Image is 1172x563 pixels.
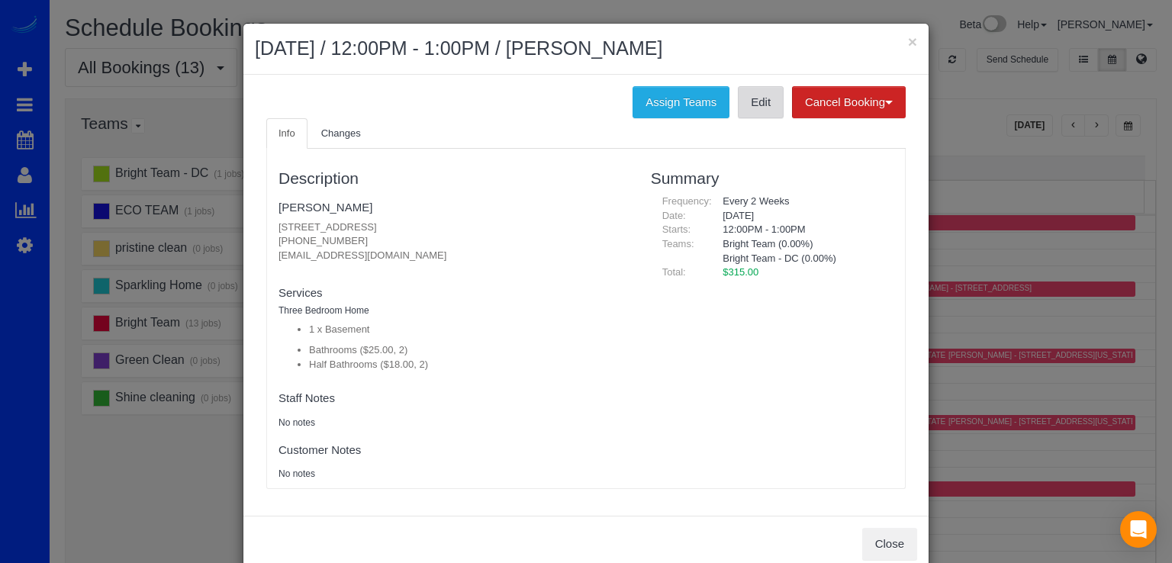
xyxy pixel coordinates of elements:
[309,323,628,337] li: 1 x Basement
[662,210,686,221] span: Date:
[279,127,295,139] span: Info
[1120,511,1157,548] div: Open Intercom Messenger
[711,195,893,209] div: Every 2 Weeks
[321,127,361,139] span: Changes
[279,169,628,187] h3: Description
[309,118,373,150] a: Changes
[723,237,882,252] li: Bright Team (0.00%)
[723,252,882,266] li: Bright Team - DC (0.00%)
[662,195,712,207] span: Frequency:
[662,238,694,249] span: Teams:
[279,201,372,214] a: [PERSON_NAME]
[662,266,686,278] span: Total:
[662,224,691,235] span: Starts:
[862,528,917,560] button: Close
[309,358,628,372] li: Half Bathrooms ($18.00, 2)
[723,266,758,278] span: $315.00
[908,34,917,50] button: ×
[279,444,628,457] h4: Customer Notes
[711,209,893,224] div: [DATE]
[279,468,628,481] pre: No notes
[633,86,729,118] button: Assign Teams
[738,86,784,118] a: Edit
[255,35,917,63] h2: [DATE] / 12:00PM - 1:00PM / [PERSON_NAME]
[279,220,628,263] p: [STREET_ADDRESS] [PHONE_NUMBER] [EMAIL_ADDRESS][DOMAIN_NAME]
[279,287,628,300] h4: Services
[279,392,628,405] h4: Staff Notes
[266,118,307,150] a: Info
[309,343,628,358] li: Bathrooms ($25.00, 2)
[711,223,893,237] div: 12:00PM - 1:00PM
[279,306,628,316] h5: Three Bedroom Home
[792,86,906,118] button: Cancel Booking
[279,417,628,429] pre: No notes
[651,169,893,187] h3: Summary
